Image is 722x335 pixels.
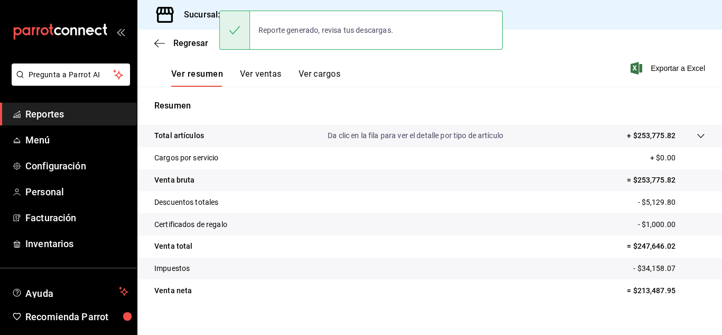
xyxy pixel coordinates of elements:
p: = $213,487.95 [627,285,705,296]
span: Facturación [25,211,128,225]
button: Pregunta a Parrot AI [12,64,130,86]
span: Personal [25,185,128,199]
button: Ver cargos [299,69,341,87]
button: Ver resumen [171,69,223,87]
p: - $1,000.00 [638,219,705,230]
p: = $247,646.02 [627,241,705,252]
span: Inventarios [25,237,128,251]
p: Certificados de regalo [154,219,227,230]
button: Regresar [154,38,208,48]
p: + $253,775.82 [627,130,675,141]
p: Venta bruta [154,175,195,186]
button: Ver ventas [240,69,282,87]
span: Regresar [173,38,208,48]
p: Venta neta [154,285,192,296]
button: Exportar a Excel [633,62,705,75]
span: Reportes [25,107,128,121]
span: Ayuda [25,285,115,298]
h3: Sucursal: Mochomos ([GEOGRAPHIC_DATA]) [175,8,356,21]
button: open_drawer_menu [116,28,125,36]
p: Cargos por servicio [154,152,219,164]
p: = $253,775.82 [627,175,705,186]
span: Recomienda Parrot [25,310,128,324]
p: - $5,129.80 [638,197,705,208]
a: Pregunta a Parrot AI [7,77,130,88]
p: Resumen [154,99,705,112]
p: Descuentos totales [154,197,218,208]
p: Da clic en la fila para ver el detalle por tipo de artículo [328,130,503,141]
span: Configuración [25,159,128,173]
p: Impuestos [154,263,190,274]
p: - $34,158.07 [633,263,705,274]
span: Menú [25,133,128,147]
div: Reporte generado, revisa tus descargas. [250,19,402,42]
span: Pregunta a Parrot AI [29,69,114,80]
p: Total artículos [154,130,204,141]
p: + $0.00 [650,152,705,164]
p: Venta total [154,241,192,252]
div: navigation tabs [171,69,340,87]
